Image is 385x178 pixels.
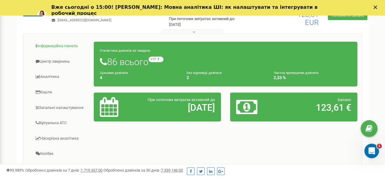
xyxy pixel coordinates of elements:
[28,131,94,146] a: Наскрізна аналітика
[25,168,103,173] span: Оброблено дзвінків за 7 днів :
[169,11,203,16] a: Історія транзакцій
[187,75,264,80] h4: 2
[28,69,94,84] a: Аналiтика
[141,103,215,113] h2: [DATE]
[161,168,183,173] u: 7 339 146,00
[37,11,47,20] img: Profile image for Yuliia
[28,39,94,54] a: Інформаційна панель
[373,5,380,9] div: Закрити
[274,75,351,80] h4: 2,33 %
[364,144,379,158] iframe: Intercom live chat
[148,97,215,102] span: При поточних витратах активний до
[187,71,222,75] small: Без відповіді дзвінків
[28,85,94,100] a: Кошти
[169,16,247,27] p: При поточних витратах активний до: [DATE]
[377,144,382,148] span: 1
[103,168,183,173] span: Оброблено дзвінків за 30 днів :
[100,75,177,80] h4: 4
[338,97,351,102] span: Баланс
[28,146,94,161] a: Колбек
[51,4,318,16] b: Вже сьогодні о 15:00! [PERSON_NAME]: Мовна аналітика ШІ: як налаштувати та інтегрувати в робочий ...
[100,57,351,67] h1: 86 всього
[297,10,319,27] span: 123,61 EUR
[100,71,128,75] small: Цільових дзвінків
[81,168,103,173] u: 1 719 357,00
[100,49,150,53] small: Статистика дзвінків за тиждень
[58,18,111,22] span: [EMAIL_ADDRESS][DOMAIN_NAME]
[28,116,94,131] a: Віртуальна АТС
[149,57,163,62] small: +17
[274,71,318,75] small: Частка пропущених дзвінків
[278,103,351,113] h2: 123,61 €
[28,54,94,69] a: Центр звернень
[6,168,24,173] span: 99,989%
[28,100,94,115] a: Загальні налаштування
[328,11,367,20] a: Поповнити баланс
